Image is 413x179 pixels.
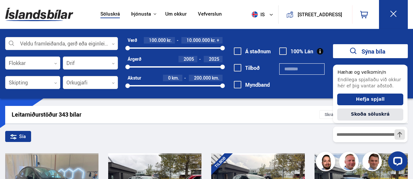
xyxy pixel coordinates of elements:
[198,11,222,18] a: Vefverslun
[168,75,171,81] span: 0
[184,56,194,62] span: 2005
[249,5,278,24] button: is
[296,12,344,17] button: [STREET_ADDRESS]
[333,44,408,58] button: Sýna bíla
[234,82,270,88] label: Myndband
[217,38,219,43] span: +
[128,38,137,43] div: Verð
[128,75,141,81] div: Akstur
[252,11,258,18] img: svg+xml;base64,PHN2ZyB4bWxucz0iaHR0cDovL3d3dy53My5vcmcvMjAwMC9zdmciIHdpZHRoPSI1MTIiIGhlaWdodD0iNT...
[279,48,313,54] label: 100% Lán
[317,153,336,172] img: nhp88E3Fdnt1Opn2.png
[5,131,31,142] div: Sía
[319,110,401,119] div: Skráð á söluskrá
[149,37,166,43] span: 100.000
[249,11,265,18] span: is
[165,11,187,18] a: Um okkur
[167,38,172,43] span: kr.
[212,75,219,81] span: km.
[234,48,271,54] label: Á staðnum
[282,5,348,24] a: [STREET_ADDRESS]
[172,75,179,81] span: km.
[12,111,319,118] div: Leitarniðurstöður 343 bílar
[211,38,216,43] span: kr.
[234,65,260,71] label: Tilboð
[209,56,219,62] span: 2025
[187,37,210,43] span: 10.000.000
[5,4,73,25] img: G0Ugv5HjCgRt.svg
[100,11,120,18] a: Söluskrá
[194,75,211,81] span: 200.000
[131,11,151,17] button: Þjónusta
[328,53,410,176] iframe: LiveChat chat widget
[128,57,141,62] div: Árgerð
